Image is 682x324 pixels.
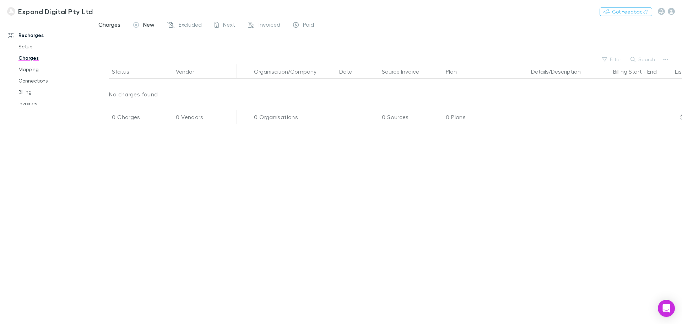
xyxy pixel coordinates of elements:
[11,98,96,109] a: Invoices
[531,64,589,79] button: Details/Description
[223,21,235,30] span: Next
[303,21,314,30] span: Paid
[18,7,93,16] h3: Expand Digital Pty Ltd
[627,55,659,64] button: Search
[11,75,96,86] a: Connections
[112,64,138,79] button: Status
[173,110,237,124] div: 0 Vendors
[7,7,15,16] img: Expand Digital Pty Ltd's Logo
[11,86,96,98] a: Billing
[647,64,657,79] button: End
[600,7,652,16] button: Got Feedback?
[254,64,325,79] button: Organisation/Company
[251,110,336,124] div: 0 Organisations
[599,55,626,64] button: Filter
[382,64,428,79] button: Source Invoice
[179,21,202,30] span: Excluded
[339,64,361,79] button: Date
[92,79,169,110] p: No charges found
[3,3,97,20] a: Expand Digital Pty Ltd
[176,64,203,79] button: Vendor
[1,30,96,41] a: Recharges
[11,64,96,75] a: Mapping
[259,21,280,30] span: Invoiced
[98,21,120,30] span: Charges
[595,64,664,79] div: -
[11,41,96,52] a: Setup
[443,110,528,124] div: 0 Plans
[11,52,96,64] a: Charges
[613,64,642,79] button: Billing Start
[658,300,675,317] div: Open Intercom Messenger
[143,21,155,30] span: New
[109,110,173,124] div: 0 Charges
[446,64,465,79] button: Plan
[379,110,443,124] div: 0 Sources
